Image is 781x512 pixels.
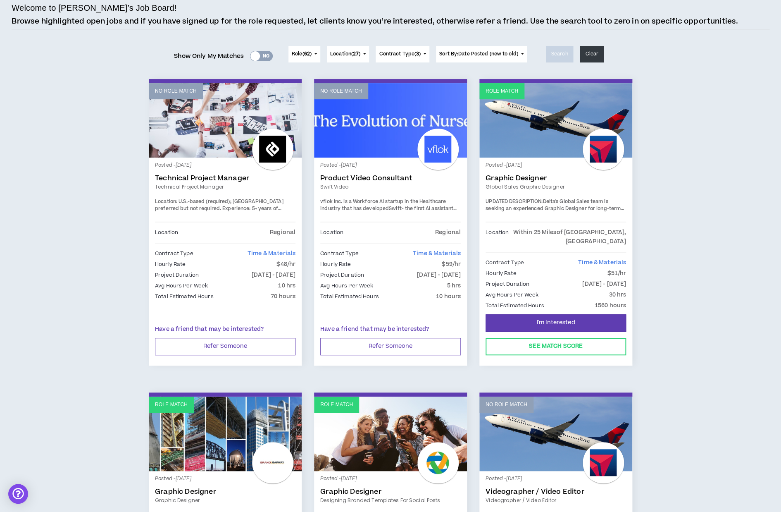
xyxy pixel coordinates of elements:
[320,475,461,483] p: Posted - [DATE]
[439,50,518,57] span: Sort By: Date Posted (new to old)
[155,270,199,280] p: Project Duration
[271,292,295,301] p: 70 hours
[546,46,574,62] button: Search
[320,497,461,504] a: Designing branded templates for social posts
[479,83,632,158] a: Role Match
[486,258,524,267] p: Contract Type
[486,475,626,483] p: Posted - [DATE]
[155,260,186,269] p: Hourly Rate
[447,281,461,290] p: 5 hrs
[353,50,359,57] span: 27
[155,198,177,205] span: Location:
[436,292,461,301] p: 10 hours
[330,50,360,58] span: Location ( )
[486,183,626,191] a: Global Sales Graphic Designer
[155,281,208,290] p: Avg Hours Per Week
[595,301,626,310] p: 1560 hours
[609,290,626,299] p: 30 hrs
[486,497,626,504] a: Videographer / Video Editor
[486,162,626,169] p: Posted - [DATE]
[320,260,351,269] p: Hourly Rate
[276,260,295,269] p: $48/hr
[486,198,543,205] strong: UPDATED DESCRIPTION:
[320,228,343,237] p: Location
[320,401,353,409] p: Role Match
[155,183,295,191] a: Technical Project Manager
[222,205,250,212] span: Experience:
[320,325,461,334] p: Have a friend that may be interested?
[486,290,538,299] p: Avg Hours Per Week
[320,174,461,182] a: Product Video Consultant
[155,174,295,182] a: Technical Project Manager
[155,87,197,95] p: No Role Match
[155,401,188,409] p: Role Match
[486,314,626,332] button: I'm Interested
[486,488,626,496] a: Videographer / Video Editor
[537,319,575,327] span: I'm Interested
[278,281,295,290] p: 10 hrs
[12,16,738,27] p: Browse highlighted open jobs and if you have signed up for the role requested, let clients know y...
[320,87,362,95] p: No Role Match
[486,228,509,246] p: Location
[155,292,214,301] p: Total Estimated Hours
[379,50,421,58] span: Contract Type ( )
[155,325,295,334] p: Have a friend that may be interested?
[486,338,626,355] button: See Match Score
[320,488,461,496] a: Graphic Designer
[252,270,295,280] p: [DATE] - [DATE]
[435,228,461,237] p: Regional
[578,258,626,267] span: Time & Materials
[580,46,604,62] button: Clear
[320,281,373,290] p: Avg Hours Per Week
[416,50,419,57] span: 3
[149,83,302,158] a: No Role Match
[149,397,302,471] a: Role Match
[155,488,295,496] a: Graphic Designer
[582,280,626,289] p: [DATE] - [DATE]
[314,397,467,471] a: Role Match
[288,46,320,62] button: Role(62)
[486,401,527,409] p: No Role Match
[304,50,310,57] span: 62
[320,183,461,191] a: Swift video
[248,249,295,258] span: Time & Materials
[509,228,626,246] p: Within 25 Miles of [GEOGRAPHIC_DATA], [GEOGRAPHIC_DATA]
[8,484,28,504] div: Open Intercom Messenger
[155,475,295,483] p: Posted - [DATE]
[320,338,461,355] button: Refer Someone
[607,269,626,278] p: $51/hr
[486,269,516,278] p: Hourly Rate
[155,249,193,258] p: Contract Type
[320,270,364,280] p: Project Duration
[486,87,518,95] p: Role Match
[270,228,295,237] p: Regional
[479,397,632,471] a: No Role Match
[155,198,283,213] span: U.S.-based (required); [GEOGRAPHIC_DATA] preferred but not required.
[413,249,461,258] span: Time & Materials
[376,46,429,62] button: Contract Type(3)
[314,83,467,158] a: No Role Match
[389,205,402,212] a: Swift
[486,198,625,242] span: Delta's Global Sales team is seeking an experienced Graphic Designer for long-term contract suppo...
[417,270,461,280] p: [DATE] - [DATE]
[12,2,176,14] h4: Welcome to [PERSON_NAME]’s Job Board!
[486,280,529,289] p: Project Duration
[320,162,461,169] p: Posted - [DATE]
[174,50,244,62] span: Show Only My Matches
[155,338,295,355] button: Refer Someone
[155,162,295,169] p: Posted - [DATE]
[320,198,446,213] span: vflok Inc. is a Workforce AI startup in the Healthcare industry that has developed
[442,260,461,269] p: $59/hr
[486,301,544,310] p: Total Estimated Hours
[436,46,527,62] button: Sort By:Date Posted (new to old)
[320,249,359,258] p: Contract Type
[320,292,379,301] p: Total Estimated Hours
[155,497,295,504] a: Graphic Designer
[155,228,178,237] p: Location
[292,50,312,58] span: Role ( )
[327,46,369,62] button: Location(27)
[486,174,626,182] a: Graphic Designer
